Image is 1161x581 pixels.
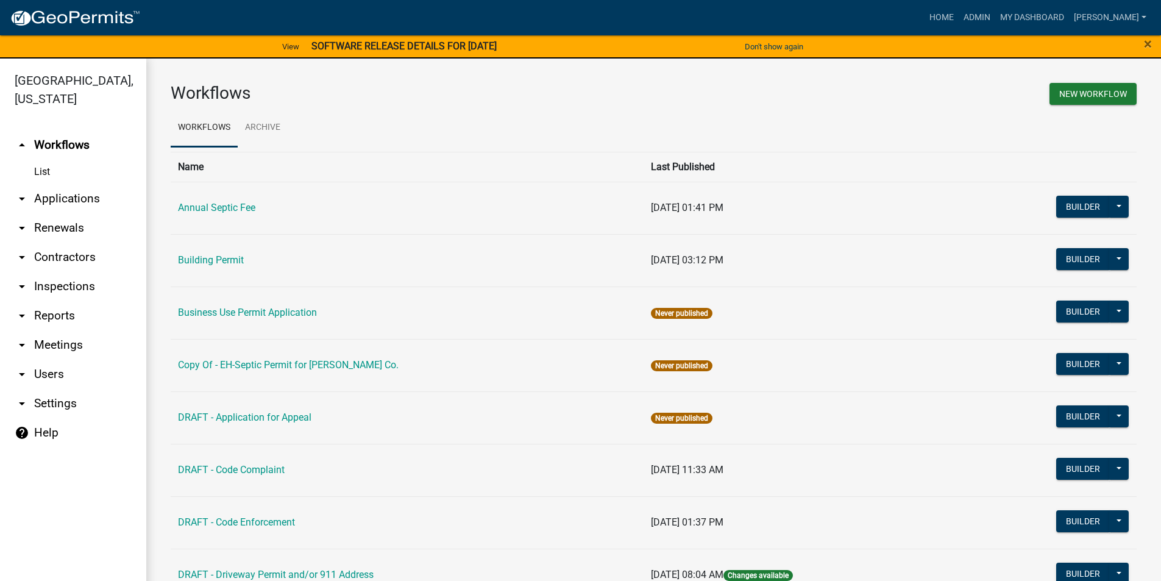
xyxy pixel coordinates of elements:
a: Copy Of - EH-Septic Permit for [PERSON_NAME] Co. [178,359,399,371]
span: [DATE] 08:04 AM [651,569,723,580]
span: [DATE] 01:41 PM [651,202,723,213]
i: arrow_drop_up [15,138,29,152]
i: arrow_drop_down [15,250,29,265]
button: Builder [1056,301,1110,323]
button: Builder [1056,248,1110,270]
span: Never published [651,360,712,371]
i: arrow_drop_down [15,308,29,323]
strong: SOFTWARE RELEASE DETAILS FOR [DATE] [311,40,497,52]
button: Don't show again [740,37,808,57]
a: [PERSON_NAME] [1069,6,1151,29]
i: arrow_drop_down [15,396,29,411]
a: DRAFT - Code Complaint [178,464,285,476]
a: View [277,37,304,57]
a: Annual Septic Fee [178,202,255,213]
button: Builder [1056,458,1110,480]
a: DRAFT - Application for Appeal [178,412,311,423]
th: Name [171,152,644,182]
button: New Workflow [1049,83,1137,105]
a: DRAFT - Code Enforcement [178,516,295,528]
a: Home [925,6,959,29]
th: Last Published [644,152,959,182]
button: Builder [1056,405,1110,427]
a: My Dashboard [995,6,1069,29]
i: help [15,426,29,440]
i: arrow_drop_down [15,279,29,294]
span: Never published [651,308,712,319]
a: Admin [959,6,995,29]
span: Changes available [723,570,793,581]
button: Close [1144,37,1152,51]
a: Workflows [171,109,238,148]
span: [DATE] 01:37 PM [651,516,723,528]
span: [DATE] 03:12 PM [651,254,723,266]
span: Never published [651,413,712,424]
button: Builder [1056,196,1110,218]
i: arrow_drop_down [15,338,29,352]
span: [DATE] 11:33 AM [651,464,723,476]
h3: Workflows [171,83,645,104]
button: Builder [1056,510,1110,532]
a: Business Use Permit Application [178,307,317,318]
a: Archive [238,109,288,148]
i: arrow_drop_down [15,367,29,382]
a: Building Permit [178,254,244,266]
i: arrow_drop_down [15,191,29,206]
button: Builder [1056,353,1110,375]
i: arrow_drop_down [15,221,29,235]
a: DRAFT - Driveway Permit and/or 911 Address [178,569,374,580]
span: × [1144,35,1152,52]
